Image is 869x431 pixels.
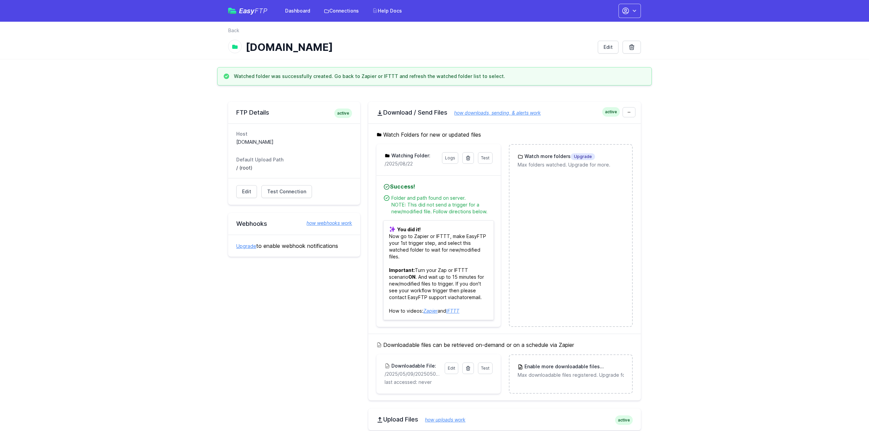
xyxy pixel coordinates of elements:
[454,294,464,300] a: chat
[469,294,480,300] a: email
[510,355,632,387] a: Enable more downloadable filesUpgrade Max downloadable files registered. Upgrade for more.
[510,145,632,176] a: Watch more foldersUpgrade Max folders watched. Upgrade for more.
[236,243,256,249] a: Upgrade
[523,363,624,370] h3: Enable more downloadable files
[390,363,436,369] h3: Downloadable File:
[445,363,458,374] a: Edit
[835,397,861,423] iframe: Drift Widget Chat Controller
[236,131,352,137] dt: Host
[236,109,352,117] h2: FTP Details
[478,152,493,164] a: Test
[236,139,352,145] dd: [DOMAIN_NAME]
[600,364,624,370] span: Upgrade
[397,227,421,232] b: You did it!
[598,41,618,54] a: Edit
[228,27,641,38] nav: Breadcrumb
[481,155,489,160] span: Test
[423,308,438,314] a: Zapier
[571,153,595,160] span: Upgrade
[236,220,352,228] h2: Webhooks
[239,7,267,14] span: Easy
[368,5,406,17] a: Help Docs
[383,220,494,320] p: Now go to Zapier or IFTTT, make EasyFTP your 1st trigger step, and select this watched folder to ...
[385,371,440,377] p: /2025/05/09/20250509171559_inbound_0422652309_0756011820.mp3
[255,7,267,15] span: FTP
[320,5,363,17] a: Connections
[481,366,489,371] span: Test
[408,274,415,280] b: ON
[518,372,624,378] p: Max downloadable files registered. Upgrade for more.
[442,152,458,164] a: Logs
[376,341,633,349] h5: Downloadable files can be retrieved on-demand or on a schedule via Zapier
[447,110,541,116] a: how downloads, sending, & alerts work
[281,5,314,17] a: Dashboard
[446,308,459,314] a: IFTTT
[261,185,312,198] a: Test Connection
[389,267,415,273] b: Important:
[385,379,492,386] p: last accessed: never
[385,160,438,167] p: /2025/08/22
[246,41,592,53] h1: [DOMAIN_NAME]
[418,417,465,423] a: how uploads work
[391,195,494,215] div: Folder and path found on server. NOTE: This did not send a trigger for a new/modified file. Follo...
[376,109,633,117] h2: Download / Send Files
[376,415,633,424] h2: Upload Files
[602,107,620,117] span: active
[228,235,360,257] div: to enable webhook notifications
[300,220,352,227] a: how webhooks work
[228,7,267,14] a: EasyFTP
[334,109,352,118] span: active
[478,363,493,374] a: Test
[523,153,595,160] h3: Watch more folders
[390,152,430,159] h3: Watching Folder:
[228,27,239,34] a: Back
[236,164,352,171] dd: / (root)
[518,161,624,168] p: Max folders watched. Upgrade for more.
[267,188,306,195] span: Test Connection
[376,131,633,139] h5: Watch Folders for new or updated files
[615,415,633,425] span: active
[383,182,494,191] h4: Success!
[236,185,257,198] a: Edit
[228,8,236,14] img: easyftp_logo.png
[236,156,352,163] dt: Default Upload Path
[234,73,505,80] h3: Watched folder was successfully created. Go back to Zapier or IFTTT and refresh the watched folde...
